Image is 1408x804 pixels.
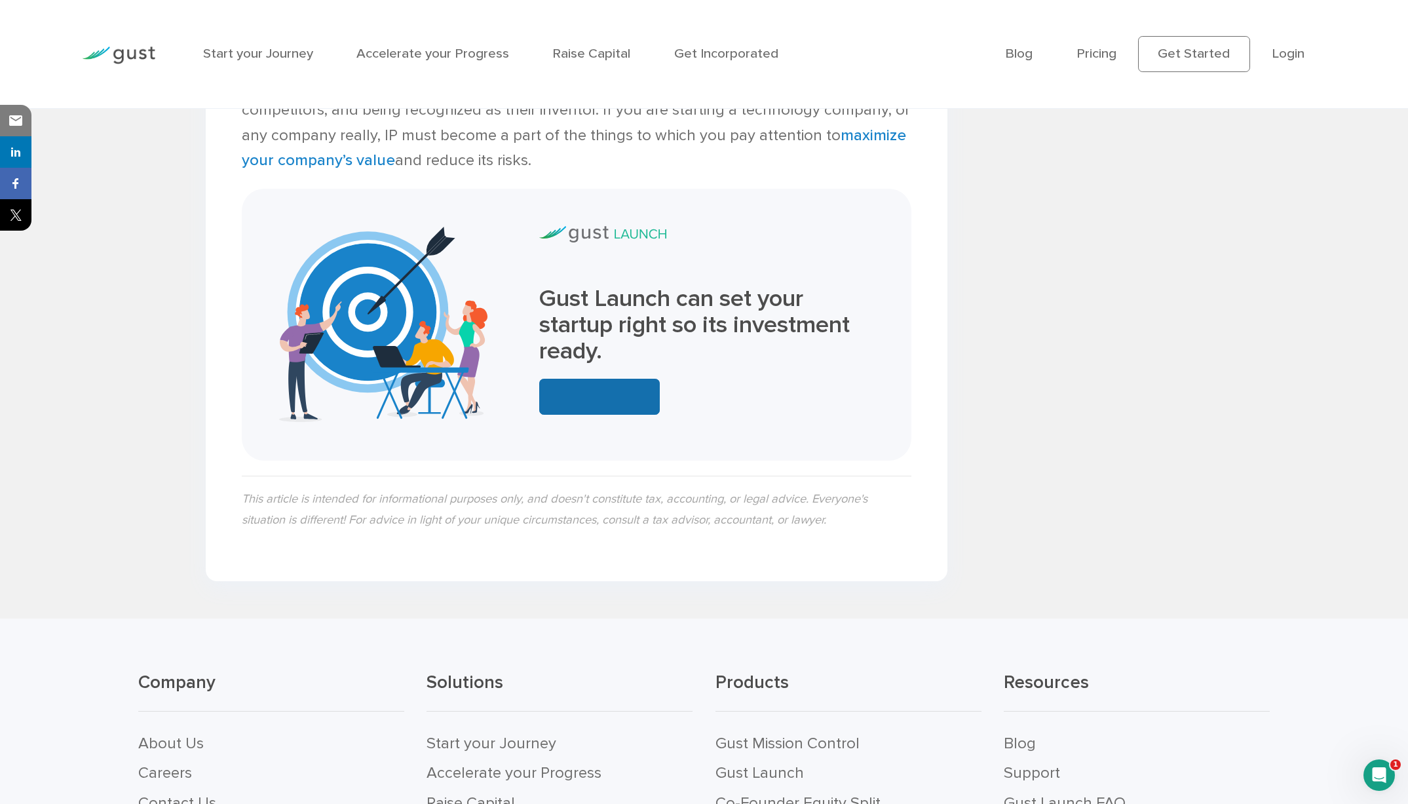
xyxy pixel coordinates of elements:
iframe: Chat Widget [1183,662,1408,804]
a: Careers [138,763,192,782]
a: Accelerate your Progress [427,763,601,782]
a: Accelerate your Progress [356,45,509,62]
h3: Company [138,671,404,712]
h3: Resources [1004,671,1270,712]
a: Blog [1004,734,1036,753]
a: Support [1004,763,1060,782]
a: About Us [138,734,204,753]
h3: Solutions [427,671,693,712]
a: Login [1272,45,1304,62]
a: Gust Mission Control [715,734,860,753]
a: Gust Launch [715,763,804,782]
a: Get Incorporated [674,45,778,62]
a: Start your Journey [427,734,556,753]
h3: Products [715,671,981,712]
img: Gust Logo [82,47,155,64]
h3: Gust Launch can set your startup right so its investment ready. [539,286,874,364]
a: Start your Journey [203,45,313,62]
a: Get Started [1138,36,1250,72]
p: This article is intended for informational purposes only, and doesn't constitute tax, accounting,... [242,488,911,530]
a: Raise Capital [552,45,630,62]
a: Pricing [1076,45,1116,62]
a: Blog [1005,45,1033,62]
